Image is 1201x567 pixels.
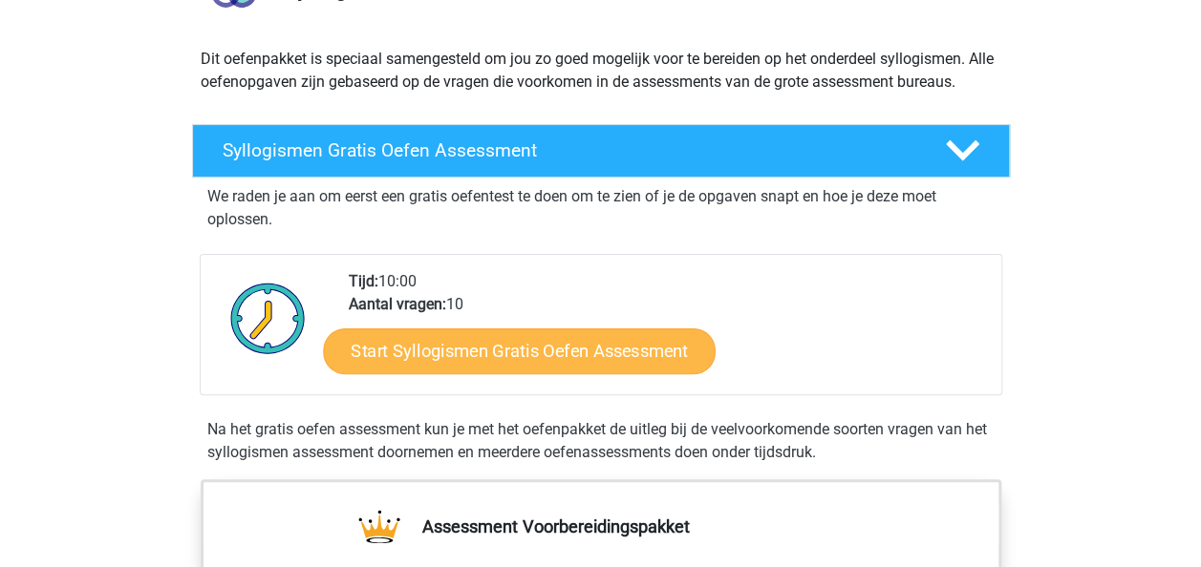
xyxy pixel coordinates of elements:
[349,295,446,313] b: Aantal vragen:
[334,270,1000,394] div: 10:00 10
[200,418,1002,464] div: Na het gratis oefen assessment kun je met het oefenpakket de uitleg bij de veelvoorkomende soorte...
[201,48,1001,94] p: Dit oefenpakket is speciaal samengesteld om jou zo goed mogelijk voor te bereiden op het onderdee...
[184,124,1018,178] a: Syllogismen Gratis Oefen Assessment
[207,185,995,231] p: We raden je aan om eerst een gratis oefentest te doen om te zien of je de opgaven snapt en hoe je...
[349,272,378,290] b: Tijd:
[223,139,914,161] h4: Syllogismen Gratis Oefen Assessment
[220,270,316,366] img: Klok
[323,327,716,373] a: Start Syllogismen Gratis Oefen Assessment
